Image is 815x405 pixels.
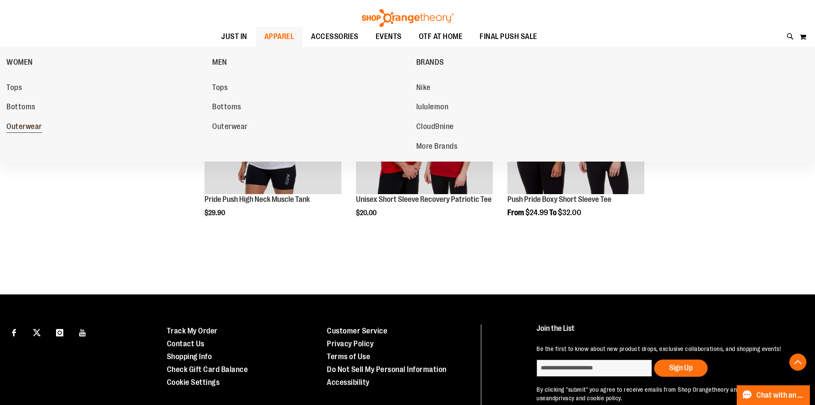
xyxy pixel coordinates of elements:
a: Tops [6,80,204,96]
span: $29.90 [204,209,226,217]
button: Back To Top [789,354,806,371]
span: BRANDS [416,58,444,69]
span: EVENTS [376,27,402,46]
a: Visit our Instagram page [52,324,67,339]
a: WOMEN [6,51,208,73]
a: Unisex Short Sleeve Recovery Patriotic Tee [356,195,492,204]
span: Cloud9nine [416,122,454,133]
span: $32.00 [558,208,581,217]
span: Outerwear [212,122,248,133]
span: To [549,208,557,217]
a: JUST IN [213,27,256,46]
button: Sign Up [654,360,708,377]
a: Visit our X page [30,324,44,339]
span: APPAREL [264,27,294,46]
span: From [507,208,524,217]
a: Do Not Sell My Personal Information [327,365,447,374]
a: Track My Order [167,327,218,335]
span: JUST IN [221,27,247,46]
a: Push Pride Boxy Short Sleeve Tee [507,195,611,204]
a: Terms of Use [327,352,370,361]
a: Privacy Policy [327,339,373,348]
a: privacy and cookie policy. [555,395,622,402]
span: Bottoms [6,102,36,113]
a: Bottoms [6,99,204,115]
a: Outerwear [6,119,204,135]
span: $24.99 [525,208,548,217]
img: Shop Orangetheory [361,9,455,27]
button: Chat with an Expert [737,385,810,405]
a: Customer Service [327,327,387,335]
span: Tops [212,83,228,94]
a: terms of use [536,386,793,402]
span: WOMEN [6,58,33,69]
img: Twitter [33,329,41,336]
span: ACCESSORIES [311,27,359,46]
span: MEN [212,58,227,69]
a: Pride Push High Neck Muscle Tank [204,195,310,204]
a: ACCESSORIES [302,27,367,47]
a: EVENTS [367,27,410,47]
span: lululemon [416,102,449,113]
span: Chat with an Expert [756,391,805,399]
a: MEN [212,51,412,73]
span: OTF AT HOME [419,27,463,46]
span: Tops [6,83,22,94]
span: $20.00 [356,209,378,217]
a: Accessibility [327,378,370,387]
span: FINAL PUSH SALE [480,27,537,46]
span: Outerwear [6,122,42,133]
a: Contact Us [167,339,204,348]
a: Visit our Youtube page [75,324,90,339]
p: By clicking "submit" you agree to receive emails from Shop Orangetheory and accept our and [536,385,795,402]
a: Cookie Settings [167,378,220,387]
span: Sign Up [669,363,693,372]
a: Shopping Info [167,352,212,361]
p: Be the first to know about new product drops, exclusive collaborations, and shopping events! [536,345,795,353]
a: APPAREL [256,27,303,47]
input: enter email [536,360,652,377]
a: Check Gift Card Balance [167,365,248,374]
span: Nike [416,83,431,94]
span: Bottoms [212,102,241,113]
a: OTF AT HOME [410,27,471,47]
h4: Join the List [536,324,795,340]
a: FINAL PUSH SALE [471,27,546,47]
span: More Brands [416,142,458,153]
a: BRANDS [416,51,618,73]
a: Visit our Facebook page [6,324,21,339]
